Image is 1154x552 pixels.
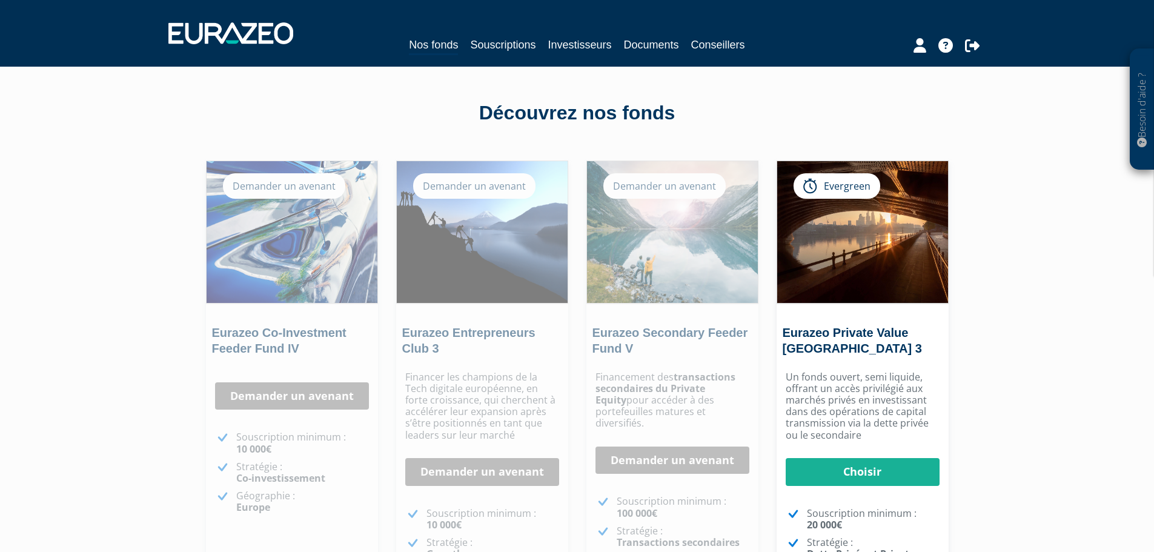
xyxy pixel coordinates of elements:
[236,461,369,484] p: Stratégie :
[215,382,369,410] a: Demander un avenant
[207,161,377,303] img: Eurazeo Co-Investment Feeder Fund IV
[426,508,559,531] p: Souscription minimum :
[777,161,948,303] img: Eurazeo Private Value Europe 3
[624,36,679,53] a: Documents
[236,490,369,513] p: Géographie :
[405,458,559,486] a: Demander un avenant
[807,518,842,531] strong: 20 000€
[786,458,940,486] a: Choisir
[617,507,657,520] strong: 100 000€
[212,326,347,355] a: Eurazeo Co-Investment Feeder Fund IV
[236,431,369,454] p: Souscription minimum :
[592,326,748,355] a: Eurazeo Secondary Feeder Fund V
[603,173,726,199] div: Demander un avenant
[548,36,611,53] a: Investisseurs
[413,173,536,199] div: Demander un avenant
[402,326,536,355] a: Eurazeo Entrepreneurs Club 3
[168,22,293,44] img: 1732889491-logotype_eurazeo_blanc_rvb.png
[236,442,271,456] strong: 10 000€
[405,371,559,441] p: Financer les champions de la Tech digitale européenne, en forte croissance, qui cherchent à accél...
[786,371,940,441] p: Un fonds ouvert, semi liquide, offrant un accès privilégié aux marchés privés en investissant dan...
[595,371,749,430] p: Financement des pour accéder à des portefeuilles matures et diversifiés.
[595,370,735,407] strong: transactions secondaires du Private Equity
[470,36,536,53] a: Souscriptions
[236,471,325,485] strong: Co-investissement
[783,326,922,355] a: Eurazeo Private Value [GEOGRAPHIC_DATA] 3
[223,173,345,199] div: Demander un avenant
[595,447,749,474] a: Demander un avenant
[587,161,758,303] img: Eurazeo Secondary Feeder Fund V
[691,36,745,53] a: Conseillers
[409,36,458,55] a: Nos fonds
[236,500,270,514] strong: Europe
[617,496,749,519] p: Souscription minimum :
[794,173,880,199] div: Evergreen
[807,508,940,531] p: Souscription minimum :
[1135,55,1149,164] p: Besoin d'aide ?
[397,161,568,303] img: Eurazeo Entrepreneurs Club 3
[617,536,740,549] strong: Transactions secondaires
[617,525,749,548] p: Stratégie :
[232,99,923,127] div: Découvrez nos fonds
[426,518,462,531] strong: 10 000€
